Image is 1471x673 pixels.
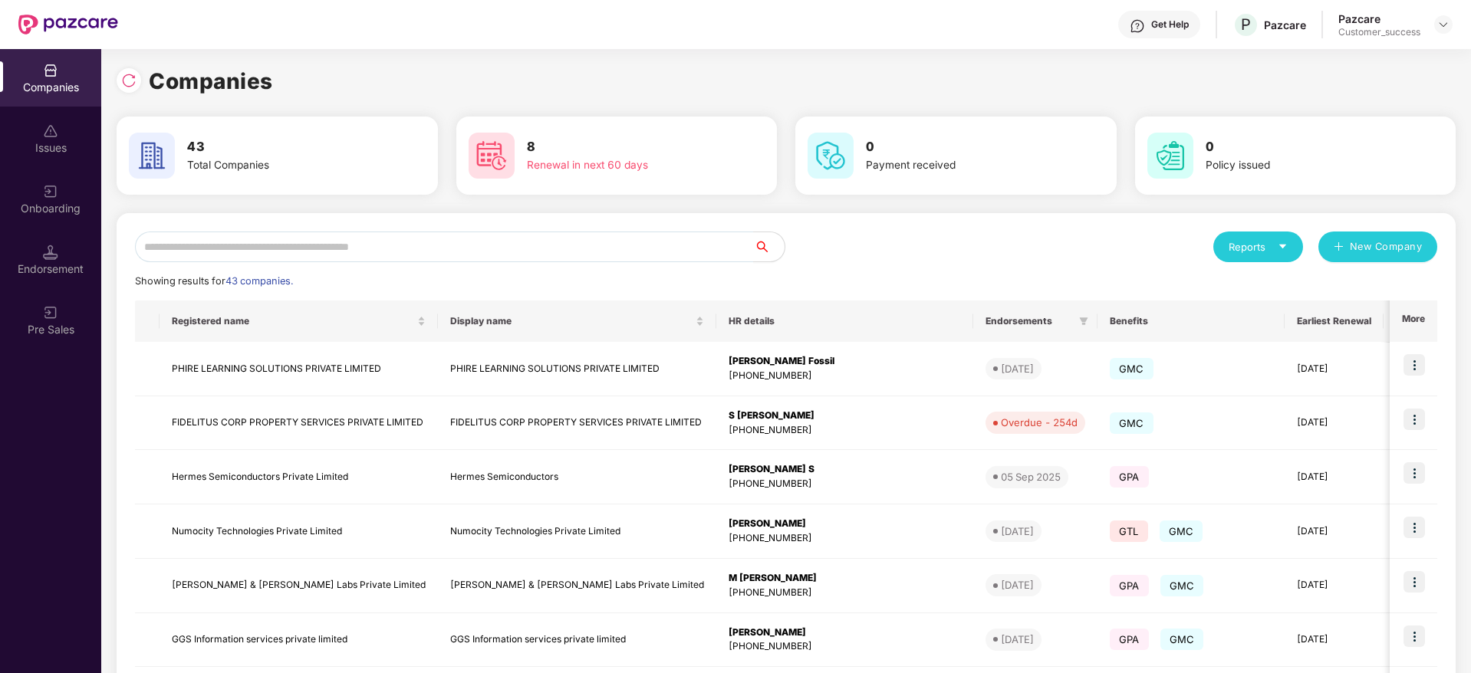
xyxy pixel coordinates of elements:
[135,275,293,287] span: Showing results for
[438,396,716,451] td: FIDELITUS CORP PROPERTY SERVICES PRIVATE LIMITED
[160,613,438,668] td: GGS Information services private limited
[1404,625,1425,647] img: icon
[1206,157,1399,174] div: Policy issued
[1264,18,1306,32] div: Pazcare
[438,342,716,396] td: PHIRE LEARNING SOLUTIONS PRIVATE LIMITED
[1160,520,1203,542] span: GMC
[129,133,175,179] img: svg+xml;base64,PHN2ZyB4bWxucz0iaHR0cDovL3d3dy53My5vcmcvMjAwMC9zdmciIHdpZHRoPSI2MCIgaGVpZ2h0PSI2MC...
[1404,571,1425,593] img: icon
[729,517,961,531] div: [PERSON_NAME]
[1001,577,1034,593] div: [DATE]
[729,571,961,586] div: M [PERSON_NAME]
[1079,317,1088,326] span: filter
[43,245,58,260] img: svg+xml;base64,PHN2ZyB3aWR0aD0iMTQuNSIgaGVpZ2h0PSIxNC41IiB2aWV3Qm94PSIwIDAgMTYgMTYiIGZpbGw9Im5vbm...
[1097,300,1285,342] th: Benefits
[1285,559,1384,613] td: [DATE]
[1001,361,1034,376] div: [DATE]
[1285,342,1384,396] td: [DATE]
[160,342,438,396] td: PHIRE LEARNING SOLUTIONS PRIVATE LIMITED
[1151,18,1189,31] div: Get Help
[43,63,58,78] img: svg+xml;base64,PHN2ZyBpZD0iQ29tcGFuaWVzIiB4bWxucz0iaHR0cDovL3d3dy53My5vcmcvMjAwMC9zdmciIHdpZHRoPS...
[1404,517,1425,538] img: icon
[160,559,438,613] td: [PERSON_NAME] & [PERSON_NAME] Labs Private Limited
[1241,15,1251,34] span: P
[729,639,961,654] div: [PHONE_NUMBER]
[1338,11,1420,26] div: Pazcare
[729,462,961,477] div: [PERSON_NAME] S
[866,137,1059,157] h3: 0
[1285,300,1384,342] th: Earliest Renewal
[1110,466,1149,488] span: GPA
[1110,520,1148,542] span: GTL
[1318,231,1437,262] button: plusNew Company
[438,300,716,342] th: Display name
[1278,241,1288,251] span: caret-down
[1338,26,1420,38] div: Customer_success
[729,531,961,546] div: [PHONE_NUMBER]
[1206,137,1399,157] h3: 0
[729,369,961,383] div: [PHONE_NUMBER]
[43,184,58,199] img: svg+xml;base64,PHN2ZyB3aWR0aD0iMjAiIGhlaWdodD0iMjAiIHZpZXdCb3g9IjAgMCAyMCAyMCIgZmlsbD0ibm9uZSIgeG...
[438,450,716,504] td: Hermes Semiconductors
[121,73,137,88] img: svg+xml;base64,PHN2ZyBpZD0iUmVsb2FkLTMyeDMyIiB4bWxucz0iaHR0cDovL3d3dy53My5vcmcvMjAwMC9zdmciIHdpZH...
[1160,629,1204,650] span: GMC
[1110,358,1153,379] span: GMC
[808,133,854,179] img: svg+xml;base64,PHN2ZyB4bWxucz0iaHR0cDovL3d3dy53My5vcmcvMjAwMC9zdmciIHdpZHRoPSI2MCIgaGVpZ2h0PSI2MC...
[187,157,380,174] div: Total Companies
[438,504,716,559] td: Numocity Technologies Private Limited
[729,586,961,600] div: [PHONE_NUMBER]
[1076,312,1091,330] span: filter
[469,133,515,179] img: svg+xml;base64,PHN2ZyB4bWxucz0iaHR0cDovL3d3dy53My5vcmcvMjAwMC9zdmciIHdpZHRoPSI2MCIgaGVpZ2h0PSI2MC...
[1350,239,1423,254] span: New Company
[1229,239,1288,254] div: Reports
[1285,450,1384,504] td: [DATE]
[1001,632,1034,647] div: [DATE]
[729,409,961,423] div: S [PERSON_NAME]
[1110,629,1149,650] span: GPA
[1110,412,1153,434] span: GMC
[1001,469,1061,484] div: 05 Sep 2025
[1001,524,1034,539] div: [DATE]
[1285,504,1384,559] td: [DATE]
[1147,133,1193,179] img: svg+xml;base64,PHN2ZyB4bWxucz0iaHR0cDovL3d3dy53My5vcmcvMjAwMC9zdmciIHdpZHRoPSI2MCIgaGVpZ2h0PSI2MC...
[753,241,785,253] span: search
[187,137,380,157] h3: 43
[149,64,273,98] h1: Companies
[1404,354,1425,376] img: icon
[160,396,438,451] td: FIDELITUS CORP PROPERTY SERVICES PRIVATE LIMITED
[866,157,1059,174] div: Payment received
[1285,396,1384,451] td: [DATE]
[1110,575,1149,596] span: GPA
[1285,613,1384,668] td: [DATE]
[1334,241,1344,254] span: plus
[172,315,414,327] span: Registered name
[43,305,58,320] img: svg+xml;base64,PHN2ZyB3aWR0aD0iMjAiIGhlaWdodD0iMjAiIHZpZXdCb3g9IjAgMCAyMCAyMCIgZmlsbD0ibm9uZSIgeG...
[729,354,961,369] div: [PERSON_NAME] Fossil
[1390,300,1437,342] th: More
[18,15,118,34] img: New Pazcare Logo
[450,315,693,327] span: Display name
[527,157,720,174] div: Renewal in next 60 days
[160,300,438,342] th: Registered name
[438,613,716,668] td: GGS Information services private limited
[729,625,961,640] div: [PERSON_NAME]
[160,504,438,559] td: Numocity Technologies Private Limited
[527,137,720,157] h3: 8
[729,477,961,491] div: [PHONE_NUMBER]
[986,315,1073,327] span: Endorsements
[1437,18,1450,31] img: svg+xml;base64,PHN2ZyBpZD0iRHJvcGRvd24tMzJ4MzIiIHhtbG5zPSJodHRwOi8vd3d3LnczLm9yZy8yMDAwL3N2ZyIgd2...
[1160,575,1204,596] span: GMC
[729,423,961,438] div: [PHONE_NUMBER]
[1001,415,1078,430] div: Overdue - 254d
[438,559,716,613] td: [PERSON_NAME] & [PERSON_NAME] Labs Private Limited
[1404,462,1425,484] img: icon
[1130,18,1145,34] img: svg+xml;base64,PHN2ZyBpZD0iSGVscC0zMngzMiIgeG1sbnM9Imh0dHA6Ly93d3cudzMub3JnLzIwMDAvc3ZnIiB3aWR0aD...
[160,450,438,504] td: Hermes Semiconductors Private Limited
[43,123,58,139] img: svg+xml;base64,PHN2ZyBpZD0iSXNzdWVzX2Rpc2FibGVkIiB4bWxucz0iaHR0cDovL3d3dy53My5vcmcvMjAwMC9zdmciIH...
[1404,409,1425,430] img: icon
[716,300,973,342] th: HR details
[225,275,293,287] span: 43 companies.
[753,231,785,262] button: search
[1384,300,1450,342] th: Issues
